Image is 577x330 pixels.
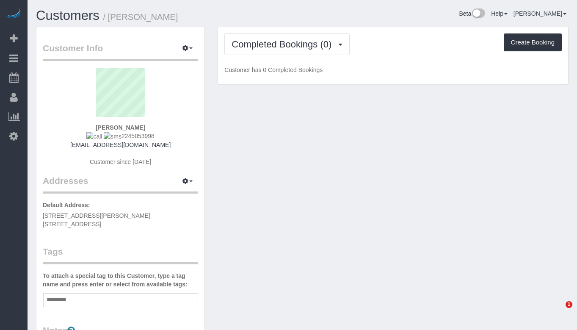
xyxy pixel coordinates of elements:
[548,301,569,322] iframe: Intercom live chat
[86,133,154,139] span: 2245053998
[224,66,562,74] p: Customer has 0 Completed Bookings
[43,42,198,61] legend: Customer Info
[90,158,151,165] span: Customer since [DATE]
[504,33,562,51] button: Create Booking
[471,8,485,19] img: New interface
[43,212,150,227] span: [STREET_ADDRESS][PERSON_NAME] [STREET_ADDRESS]
[43,272,198,288] label: To attach a special tag to this Customer, type a tag name and press enter or select from availabl...
[224,33,350,55] button: Completed Bookings (0)
[86,132,102,141] img: call
[104,132,121,141] img: sms
[232,39,336,50] span: Completed Bookings (0)
[514,10,566,17] a: [PERSON_NAME]
[96,124,145,131] strong: [PERSON_NAME]
[491,10,508,17] a: Help
[36,8,99,23] a: Customers
[5,8,22,20] img: Automaid Logo
[43,245,198,264] legend: Tags
[566,301,572,308] span: 1
[459,10,485,17] a: Beta
[103,12,178,22] small: / [PERSON_NAME]
[43,201,90,209] label: Default Address:
[70,141,171,148] a: [EMAIL_ADDRESS][DOMAIN_NAME]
